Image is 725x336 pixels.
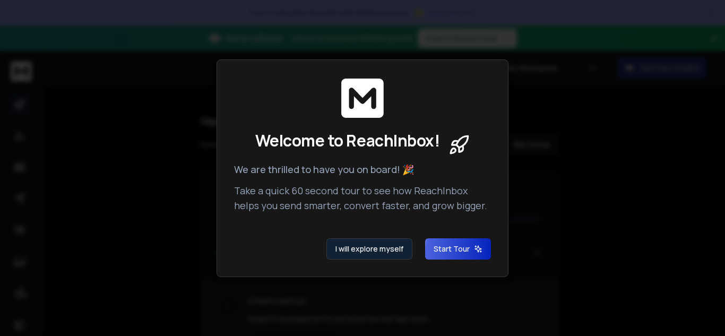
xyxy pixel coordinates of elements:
p: We are thrilled to have you on board! 🎉 [234,162,491,177]
button: I will explore myself [326,238,412,260]
p: Take a quick 60 second tour to see how ReachInbox helps you send smarter, convert faster, and gro... [234,183,491,213]
span: Start Tour [434,244,482,254]
span: Welcome to ReachInbox! [255,131,439,150]
button: Start Tour [425,238,491,260]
